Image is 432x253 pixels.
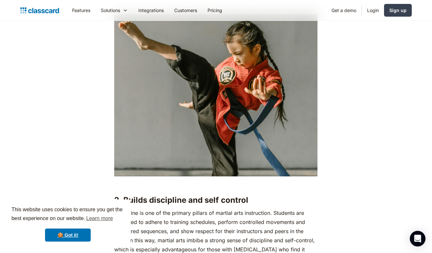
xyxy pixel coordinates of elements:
[96,3,133,18] div: Solutions
[202,3,227,18] a: Pricing
[114,14,317,176] img: a young girl in a martial arts uniform practising a kick
[20,6,59,15] a: home
[362,3,384,18] a: Login
[67,3,96,18] a: Features
[169,3,202,18] a: Customers
[410,231,425,246] div: Open Intercom Messenger
[326,3,362,18] a: Get a demo
[114,195,317,205] h3: 2. Builds discipline and self control
[389,7,407,14] div: Sign up
[133,3,169,18] a: Integrations
[384,4,412,17] a: Sign up
[85,214,114,223] a: learn more about cookies
[11,206,124,223] span: This website uses cookies to ensure you get the best experience on our website.
[5,200,131,248] div: cookieconsent
[101,7,120,14] div: Solutions
[45,229,91,242] a: dismiss cookie message
[114,180,317,189] p: ‍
